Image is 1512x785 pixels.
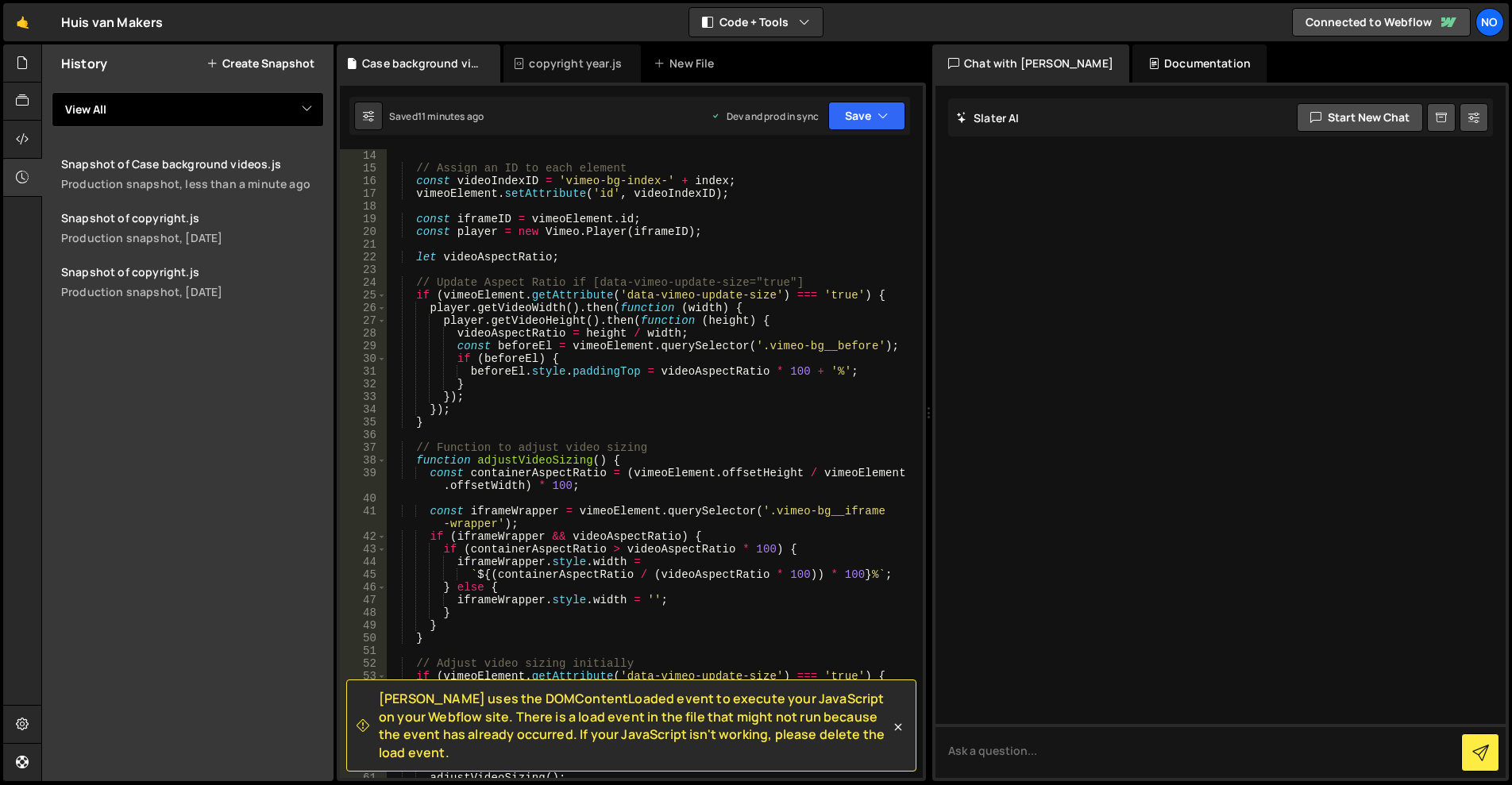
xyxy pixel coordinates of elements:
[3,3,42,41] a: 🤙
[340,314,387,327] div: 27
[340,733,387,746] div: 58
[61,13,163,32] div: Huis van Makers
[340,175,387,187] div: 16
[1292,8,1471,37] a: Connected to Webflow
[340,606,387,619] div: 48
[340,416,387,429] div: 35
[340,759,387,772] div: 60
[340,530,387,543] div: 42
[61,264,324,279] div: Snapshot of copyright.js
[340,594,387,606] div: 47
[340,670,387,683] div: 53
[340,772,387,784] div: 61
[340,238,387,251] div: 21
[340,492,387,505] div: 40
[340,619,387,632] div: 49
[340,327,387,340] div: 28
[340,441,387,454] div: 37
[340,251,387,264] div: 22
[52,255,334,309] a: Snapshot of copyright.js Production snapshot, [DATE]
[340,225,387,238] div: 20
[340,264,387,276] div: 23
[340,467,387,492] div: 39
[340,543,387,556] div: 43
[828,102,905,130] button: Save
[362,56,481,71] div: Case background videos.js
[340,213,387,225] div: 19
[340,645,387,657] div: 51
[61,176,324,191] div: Production snapshot, less than a minute ago
[1297,103,1423,132] button: Start new chat
[61,210,324,225] div: Snapshot of copyright.js
[340,340,387,352] div: 29
[340,162,387,175] div: 15
[340,391,387,403] div: 33
[340,657,387,670] div: 52
[340,454,387,467] div: 38
[340,683,387,695] div: 54
[52,201,334,255] a: Snapshot of copyright.js Production snapshot, [DATE]
[340,556,387,568] div: 44
[206,57,314,70] button: Create Snapshot
[340,632,387,645] div: 50
[340,403,387,416] div: 34
[340,352,387,365] div: 30
[340,581,387,594] div: 46
[1132,44,1267,83] div: Documentation
[340,708,387,721] div: 56
[340,149,387,162] div: 14
[1475,8,1504,37] a: No
[340,187,387,200] div: 17
[340,302,387,314] div: 26
[61,55,107,72] h2: History
[654,56,720,71] div: New File
[340,505,387,530] div: 41
[61,230,324,245] div: Production snapshot, [DATE]
[340,721,387,733] div: 57
[389,110,484,123] div: Saved
[340,746,387,759] div: 59
[711,110,819,123] div: Dev and prod in sync
[340,365,387,378] div: 31
[340,568,387,581] div: 45
[340,276,387,289] div: 24
[340,429,387,441] div: 36
[529,56,622,71] div: copyright year.js
[61,284,324,299] div: Production snapshot, [DATE]
[340,289,387,302] div: 25
[340,695,387,708] div: 55
[61,156,324,171] div: Snapshot of Case background videos.js
[340,378,387,391] div: 32
[379,690,890,761] span: [PERSON_NAME] uses the DOMContentLoaded event to execute your JavaScript on your Webflow site. Th...
[932,44,1129,83] div: Chat with [PERSON_NAME]
[689,8,823,37] button: Code + Tools
[52,147,334,201] a: Snapshot of Case background videos.jsProduction snapshot, less than a minute ago
[340,200,387,213] div: 18
[956,110,1020,125] h2: Slater AI
[418,110,484,123] div: 11 minutes ago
